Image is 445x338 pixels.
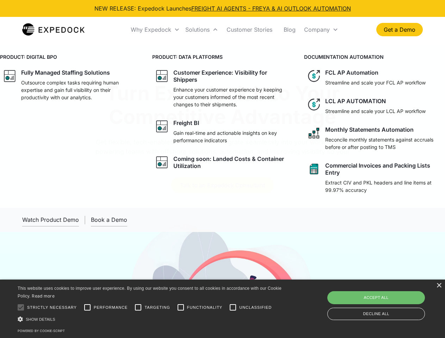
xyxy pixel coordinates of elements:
[155,119,169,133] img: graph icon
[183,18,221,42] div: Solutions
[91,216,127,223] div: Book a Demo
[325,98,386,105] div: LCL AP AUTOMATION
[173,129,290,144] p: Gain real-time and actionable insights on key performance indicators
[152,152,293,172] a: graph iconComing soon: Landed Costs & Container Utilization
[3,69,17,83] img: graph icon
[173,155,290,169] div: Coming soon: Landed Costs & Container Utilization
[155,69,169,83] img: graph icon
[91,213,127,226] a: Book a Demo
[187,305,222,311] span: Functionality
[191,5,351,12] a: FREIGHT AI AGENTS - FREYA & AI OUTLOOK AUTOMATION
[22,213,79,226] a: open lightbox
[304,26,330,33] div: Company
[18,286,282,299] span: This website uses cookies to improve user experience. By using our website you consent to all coo...
[325,107,426,115] p: Streamline and scale your LCL AP workflow
[22,23,85,37] img: Expedock Logo
[304,53,445,61] h4: DOCUMENTATION AUTOMATION
[325,179,442,194] p: Extract CIV and PKL headers and line items at 99.97% accuracy
[94,4,351,13] div: NEW RELEASE: Expedock Launches
[325,162,442,176] div: Commercial Invoices and Packing Lists Entry
[278,18,301,42] a: Blog
[22,23,85,37] a: home
[325,136,442,151] p: Reconcile monthly statements against accruals before or after posting to TMS
[22,216,79,223] div: Watch Product Demo
[173,119,199,126] div: Freight BI
[173,86,290,108] p: Enhance your customer experience by keeping your customers informed of the most recent changes to...
[304,159,445,196] a: sheet iconCommercial Invoices and Packing Lists EntryExtract CIV and PKL headers and line items a...
[152,66,293,111] a: graph iconCustomer Experience: Visibility for ShippersEnhance your customer experience by keeping...
[131,26,171,33] div: Why Expedock
[27,305,77,311] span: Strictly necessary
[32,293,55,299] a: Read more
[155,155,169,169] img: graph icon
[304,123,445,154] a: network like iconMonthly Statements AutomationReconcile monthly statements against accruals befor...
[21,79,138,101] p: Outsource complex tasks requiring human expertise and gain full visibility on their productivity ...
[307,126,321,140] img: network like icon
[94,305,128,311] span: Performance
[325,79,426,86] p: Streamline and scale your FCL AP workflow
[221,18,278,42] a: Customer Stories
[307,98,321,112] img: dollar icon
[325,126,414,133] div: Monthly Statements Automation
[304,95,445,118] a: dollar iconLCL AP AUTOMATIONStreamline and scale your LCL AP workflow
[173,69,290,83] div: Customer Experience: Visibility for Shippers
[144,305,170,311] span: Targeting
[152,53,293,61] h4: PRODUCT: DATA PLATFORMS
[307,69,321,83] img: dollar icon
[376,23,423,36] a: Get a Demo
[18,329,65,333] a: Powered by cookie-script
[304,66,445,89] a: dollar iconFCL AP AutomationStreamline and scale your FCL AP workflow
[185,26,210,33] div: Solutions
[328,262,445,338] iframe: Chat Widget
[128,18,183,42] div: Why Expedock
[325,69,378,76] div: FCL AP Automation
[239,305,272,311] span: Unclassified
[18,315,284,323] div: Show details
[21,69,110,76] div: Fully Managed Staffing Solutions
[307,162,321,176] img: sheet icon
[26,317,55,321] span: Show details
[152,117,293,147] a: graph iconFreight BIGain real-time and actionable insights on key performance indicators
[301,18,341,42] div: Company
